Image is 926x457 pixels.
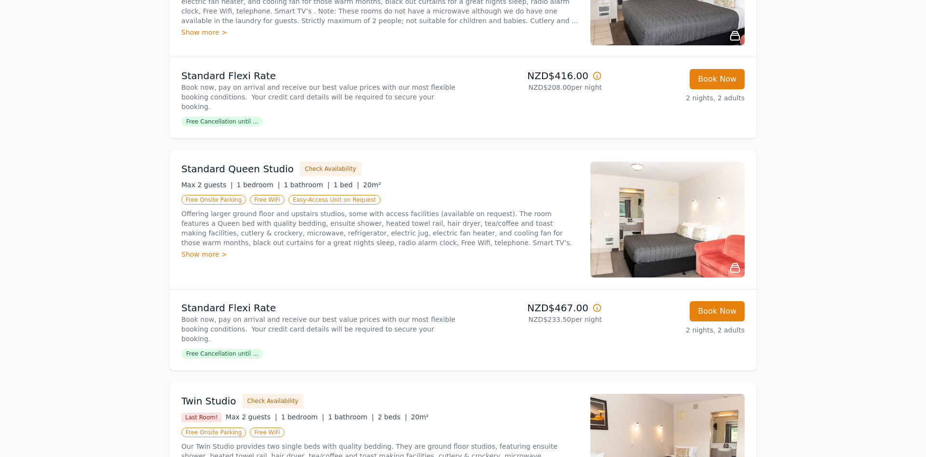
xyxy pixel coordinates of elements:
button: Check Availability [242,394,304,408]
div: Show more > [181,249,579,259]
span: Easy-Access Unit on Request [288,195,381,205]
p: NZD$467.00 [467,301,602,315]
span: Free Cancellation until ... [181,117,263,126]
p: Standard Flexi Rate [181,69,459,83]
span: Max 2 guests | [226,413,277,421]
span: 20m² [363,181,381,189]
span: 1 bedroom | [237,181,280,189]
span: Free Onsite Parking [181,195,246,205]
span: 1 bathroom | [284,181,329,189]
div: Show more > [181,28,579,37]
p: NZD$233.50 per night [467,315,602,324]
span: 1 bed | [333,181,359,189]
p: Book now, pay on arrival and receive our best value prices with our most flexible booking conditi... [181,83,459,111]
span: 20m² [411,413,429,421]
span: Max 2 guests | [181,181,233,189]
p: Book now, pay on arrival and receive our best value prices with our most flexible booking conditi... [181,315,459,344]
button: Check Availability [300,162,361,176]
span: 1 bedroom | [281,413,325,421]
p: Offering larger ground floor and upstairs studios, some with access facilities (available on requ... [181,209,579,248]
span: 1 bathroom | [328,413,374,421]
button: Book Now [690,69,745,89]
p: 2 nights, 2 adults [610,325,745,335]
span: Free WiFi [250,428,285,437]
button: Book Now [690,301,745,321]
p: 2 nights, 2 adults [610,93,745,103]
h3: Twin Studio [181,394,236,408]
p: NZD$208.00 per night [467,83,602,92]
span: Last Room! [181,413,222,422]
h3: Standard Queen Studio [181,162,294,176]
p: Standard Flexi Rate [181,301,459,315]
span: Free Onsite Parking [181,428,246,437]
span: Free WiFi [250,195,285,205]
span: 2 beds | [378,413,407,421]
p: NZD$416.00 [467,69,602,83]
span: Free Cancellation until ... [181,349,263,359]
